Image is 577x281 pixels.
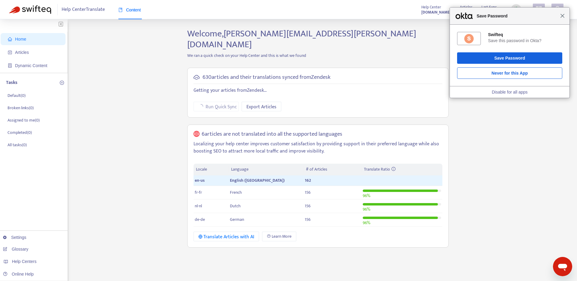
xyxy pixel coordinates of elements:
[194,131,200,138] span: global
[195,202,202,209] span: nl-nl
[492,90,527,94] a: Disable for all apps
[474,12,560,20] span: Save Password
[8,142,27,148] p: All tasks ( 0 )
[230,202,241,209] span: Dutch
[206,103,237,111] span: Run Quick Sync
[15,63,47,68] span: Dynamic Content
[15,37,26,42] span: Home
[242,102,281,111] button: Export Articles
[194,232,259,241] button: Translate Articles with AI
[118,8,141,12] span: Content
[488,32,562,37] div: Swifteq
[202,131,342,138] h5: 6 articles are not translated into all the supported languages
[481,4,497,11] span: Last Sync
[230,216,244,223] span: German
[246,103,276,111] span: Export Articles
[194,74,200,80] span: cloud-sync
[15,50,29,55] span: Articles
[3,235,26,240] a: Settings
[12,259,37,264] span: Help Centers
[363,219,370,226] span: 96 %
[118,8,123,12] span: book
[195,216,205,223] span: de-de
[203,74,331,81] h5: 630 articles and their translations synced from Zendesk
[488,38,562,43] div: Save this password in Okta?
[305,189,310,196] span: 156
[194,87,442,94] p: Getting your articles from Zendesk ...
[195,189,202,196] span: fr-fr
[535,6,542,13] span: appstore
[8,117,40,123] p: Assigned to me ( 0 )
[421,9,451,16] a: [DOMAIN_NAME]
[9,5,51,14] img: Swifteq
[8,129,32,136] p: Completed ( 0 )
[62,4,105,15] span: Help Center Translate
[8,63,12,68] span: container
[3,272,34,276] a: Online Help
[554,6,561,13] span: user
[230,177,285,184] span: English ([GEOGRAPHIC_DATA])
[305,202,310,209] span: 156
[305,216,310,223] span: 156
[363,192,370,199] span: 96 %
[364,166,440,173] div: Translate Ratio
[8,92,26,99] p: Default ( 0 )
[560,14,565,18] span: Close
[464,33,474,44] img: 7MvT2EAAAAGSURBVAMAqvt5wqaybx0AAAAASUVORK5CYII=
[460,4,472,11] span: Articles
[194,102,239,111] button: Run Quick Sync
[553,257,572,276] iframe: Button to launch messaging window
[262,232,296,241] a: Learn More
[194,164,229,175] th: Locale
[8,50,12,54] span: account-book
[198,233,255,241] div: Translate Articles with AI
[6,79,17,86] p: Tasks
[3,247,28,252] a: Glossary
[272,233,292,240] span: Learn More
[60,81,64,85] span: plus-circle
[8,37,12,41] span: home
[305,177,311,184] span: 162
[512,6,520,13] img: sync_loading.0b5143dde30e3a21642e.gif
[8,105,34,111] p: Broken links ( 0 )
[457,52,562,64] button: Save Password
[457,67,562,79] button: Never for this App
[304,164,362,175] th: # of Articles
[195,177,205,184] span: en-us
[363,206,370,213] span: 96 %
[183,52,453,59] p: We ran a quick check on your Help Center and this is what we found
[229,164,303,175] th: Language
[194,140,442,155] p: Localizing your help center improves customer satisfaction by providing support in their preferre...
[421,4,441,11] span: Help Center
[230,189,242,196] span: French
[187,26,416,52] span: Welcome, [PERSON_NAME][EMAIL_ADDRESS][PERSON_NAME][DOMAIN_NAME]
[198,104,203,109] span: loading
